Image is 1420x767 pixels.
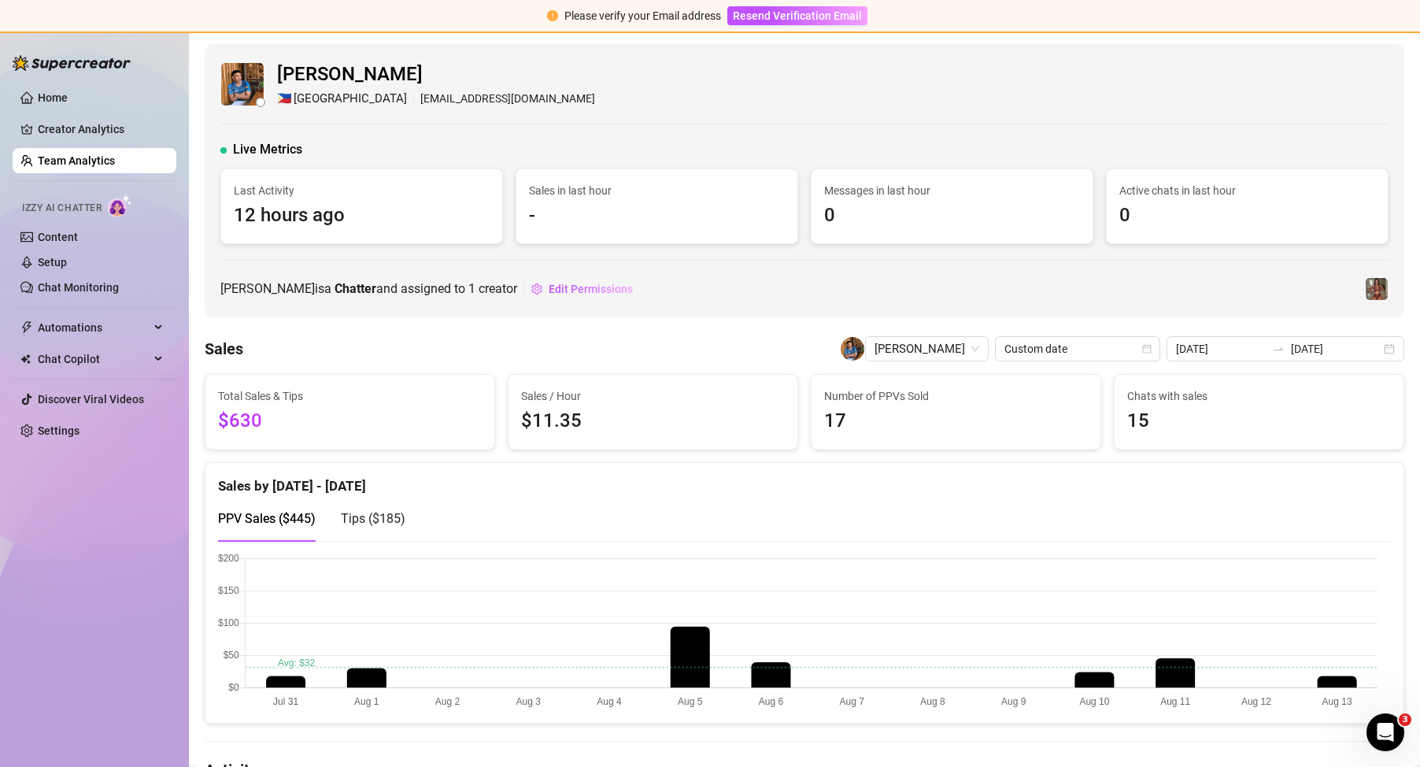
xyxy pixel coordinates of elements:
[1366,713,1404,751] iframe: Intercom live chat
[108,195,132,217] img: AI Chatter
[335,281,376,296] b: Chatter
[824,201,1080,231] span: 0
[521,406,785,436] span: $11.35
[38,256,67,269] a: Setup
[1176,340,1266,358] input: Start date
[277,60,595,90] span: [PERSON_NAME]
[727,6,867,25] button: Resend Verification Email
[1142,344,1152,354] span: calendar
[824,406,1088,436] span: 17
[341,511,405,526] span: Tips ( $185 )
[218,387,482,405] span: Total Sales & Tips
[733,9,862,22] span: Resend Verification Email
[38,424,80,437] a: Settings
[531,283,542,295] span: setting
[1004,337,1151,361] span: Custom date
[875,337,979,361] span: Chester Tagayuna
[529,182,785,199] span: Sales in last hour
[1399,713,1411,726] span: 3
[547,10,558,21] span: exclamation-circle
[218,463,1391,497] div: Sales by [DATE] - [DATE]
[20,354,31,365] img: Chat Copilot
[220,279,517,298] span: [PERSON_NAME] is a and assigned to creator
[38,154,115,167] a: Team Analytics
[218,406,482,436] span: $630
[564,7,721,24] div: Please verify your Email address
[521,387,785,405] span: Sales / Hour
[218,511,316,526] span: PPV Sales ( $445 )
[841,337,864,361] img: Chester Tagayuna
[38,281,119,294] a: Chat Monitoring
[824,387,1088,405] span: Number of PPVs Sold
[1291,340,1381,358] input: End date
[277,90,595,109] div: [EMAIL_ADDRESS][DOMAIN_NAME]
[221,63,264,106] img: Chester Tagayuna
[1272,343,1285,355] span: swap-right
[468,281,475,296] span: 1
[824,182,1080,199] span: Messages in last hour
[13,55,131,71] img: logo-BBDzfeDw.svg
[529,201,785,231] span: -
[233,140,302,159] span: Live Metrics
[38,346,150,372] span: Chat Copilot
[205,338,243,360] h4: Sales
[1127,406,1391,436] span: 15
[1119,201,1375,231] span: 0
[20,321,33,334] span: thunderbolt
[549,283,633,295] span: Edit Permissions
[38,231,78,243] a: Content
[294,90,407,109] span: [GEOGRAPHIC_DATA]
[1272,343,1285,355] span: to
[234,182,490,199] span: Last Activity
[1119,182,1375,199] span: Active chats in last hour
[1366,278,1388,300] img: Greek
[277,90,292,109] span: 🇵🇭
[22,201,102,216] span: Izzy AI Chatter
[531,276,634,302] button: Edit Permissions
[1127,387,1391,405] span: Chats with sales
[38,91,68,104] a: Home
[38,393,144,406] a: Discover Viral Videos
[38,315,150,340] span: Automations
[234,201,490,231] span: 12 hours ago
[38,117,164,142] a: Creator Analytics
